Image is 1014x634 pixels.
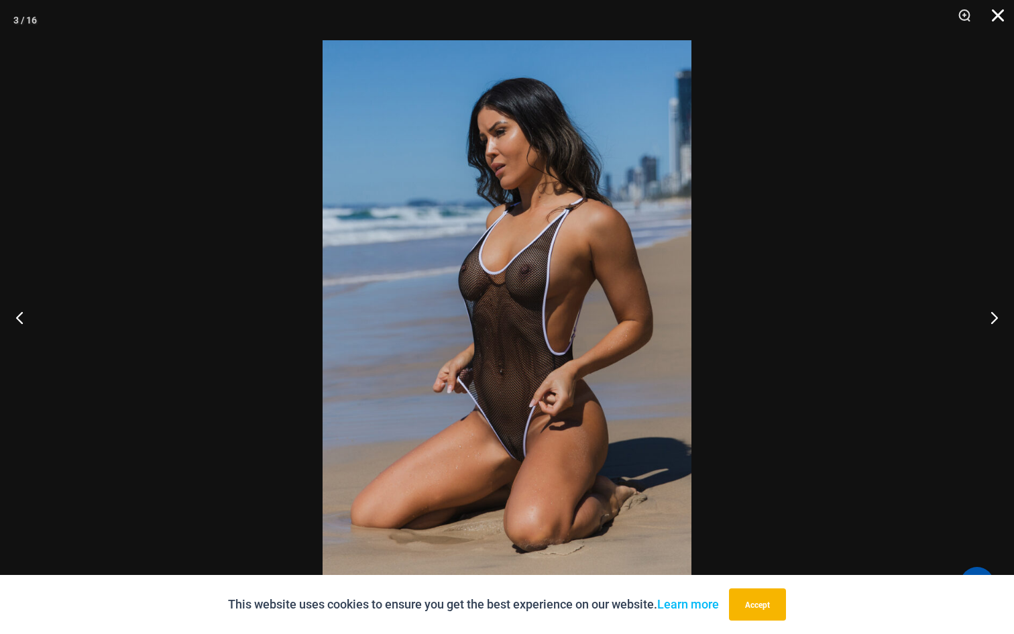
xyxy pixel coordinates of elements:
[13,10,37,30] div: 3 / 16
[228,594,719,615] p: This website uses cookies to ensure you get the best experience on our website.
[964,284,1014,351] button: Next
[657,597,719,611] a: Learn more
[729,588,786,621] button: Accept
[323,40,691,594] img: Tradewinds Ink and Ivory 807 One Piece 06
